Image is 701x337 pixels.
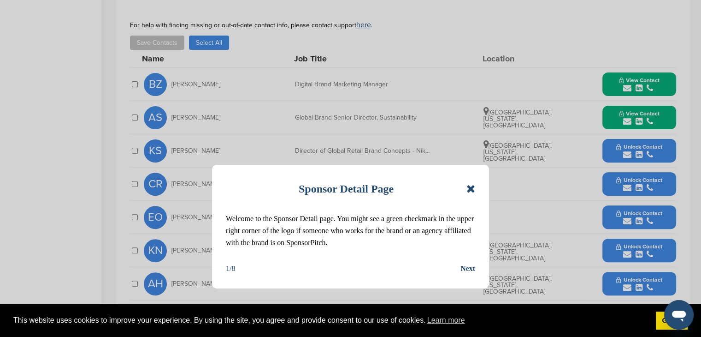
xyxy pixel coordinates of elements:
a: dismiss cookie message [656,312,688,330]
div: 1/8 [226,263,235,275]
iframe: Button to launch messaging window [664,300,694,330]
span: This website uses cookies to improve your experience. By using the site, you agree and provide co... [13,313,648,327]
p: Welcome to the Sponsor Detail page. You might see a green checkmark in the upper right corner of ... [226,213,475,249]
h1: Sponsor Detail Page [299,179,394,199]
button: Next [460,263,475,275]
a: learn more about cookies [426,313,466,327]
